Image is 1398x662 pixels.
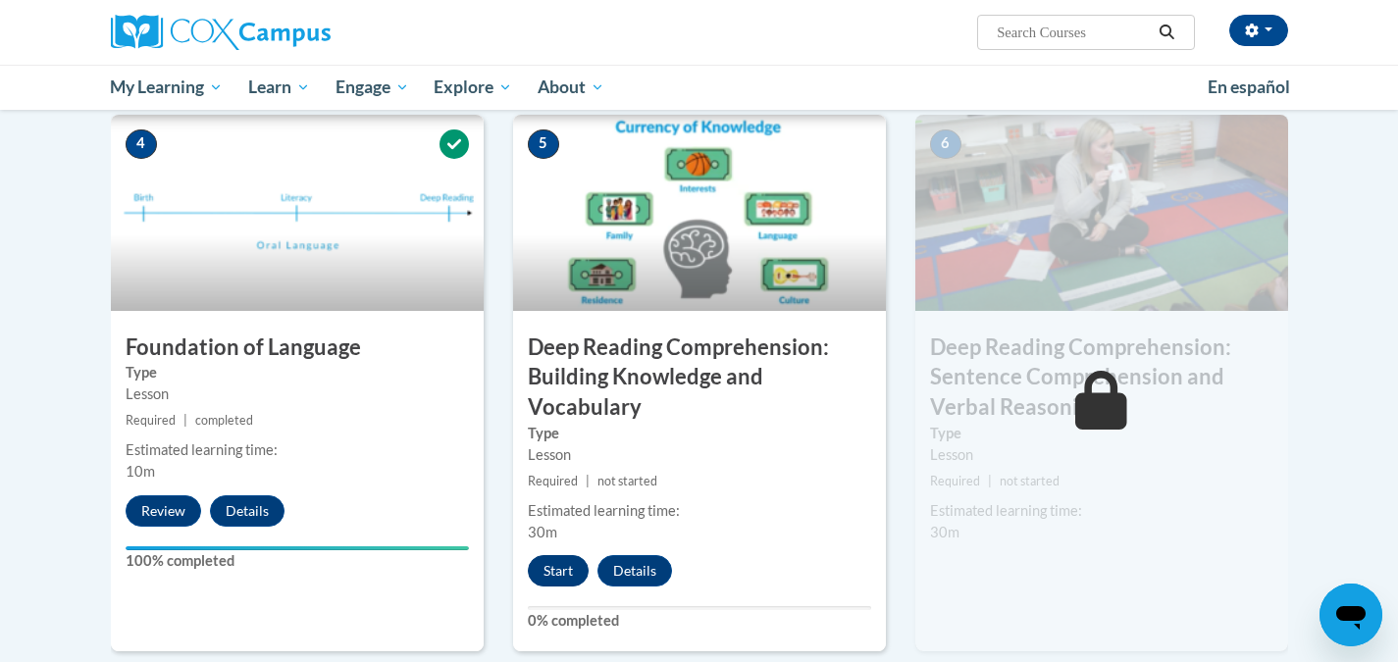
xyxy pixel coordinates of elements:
button: Search [1152,21,1181,44]
span: 30m [528,524,557,540]
span: Engage [336,76,409,99]
div: Estimated learning time: [528,500,871,522]
button: Start [528,555,589,586]
div: Estimated learning time: [126,439,469,461]
label: Type [528,423,871,444]
span: Explore [434,76,512,99]
span: Required [930,474,980,488]
span: Required [528,474,578,488]
span: About [538,76,604,99]
button: Review [126,495,201,527]
span: 4 [126,129,157,159]
button: Details [210,495,285,527]
div: Your progress [126,546,469,550]
a: About [525,65,617,110]
img: Cox Campus [111,15,331,50]
h3: Foundation of Language [111,332,484,363]
h3: Deep Reading Comprehension: Building Knowledge and Vocabulary [513,332,886,423]
label: Type [930,423,1273,444]
span: 6 [930,129,961,159]
button: Details [597,555,672,586]
div: Lesson [528,444,871,466]
span: not started [1000,474,1060,488]
span: Required [126,413,176,428]
label: Type [126,362,469,383]
img: Course Image [111,115,484,311]
span: not started [597,474,657,488]
span: Learn [248,76,310,99]
div: Main menu [81,65,1318,110]
button: Account Settings [1229,15,1288,46]
span: | [988,474,992,488]
h3: Deep Reading Comprehension: Sentence Comprehension and Verbal Reasoning [915,332,1288,423]
a: Learn [235,65,323,110]
a: En español [1195,67,1303,108]
a: My Learning [98,65,236,110]
span: 5 [528,129,559,159]
span: En español [1208,76,1290,97]
span: 10m [126,463,155,480]
div: Lesson [930,444,1273,466]
a: Explore [421,65,525,110]
img: Course Image [513,115,886,311]
iframe: Button to launch messaging window [1320,584,1382,646]
input: Search Courses [995,21,1152,44]
span: My Learning [110,76,223,99]
span: | [586,474,590,488]
span: | [183,413,187,428]
label: 100% completed [126,550,469,572]
img: Course Image [915,115,1288,311]
label: 0% completed [528,610,871,632]
a: Engage [323,65,422,110]
span: completed [195,413,253,428]
span: 30m [930,524,959,540]
a: Cox Campus [111,15,484,50]
div: Lesson [126,383,469,405]
div: Estimated learning time: [930,500,1273,522]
